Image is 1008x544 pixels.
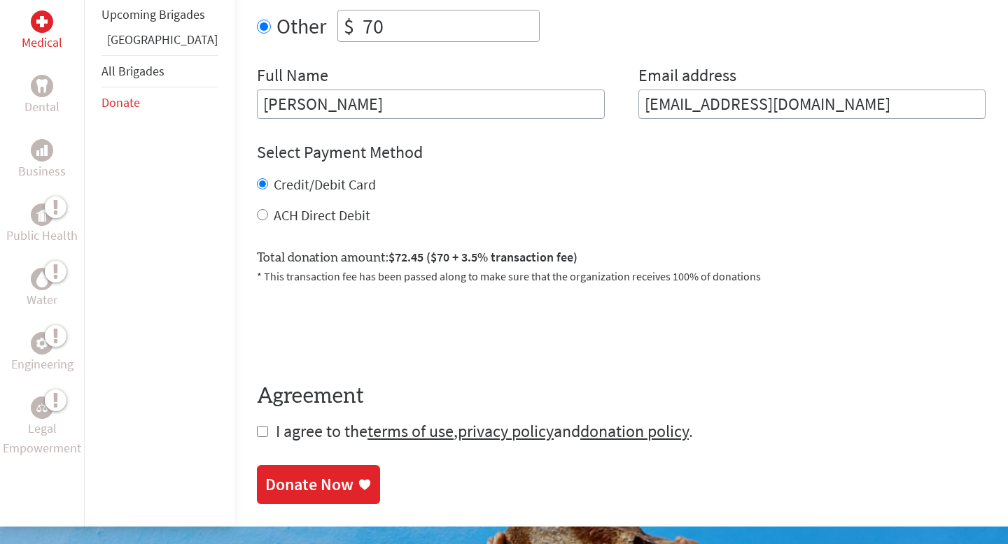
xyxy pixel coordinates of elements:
[36,403,48,412] img: Legal Empowerment
[257,90,605,119] input: Enter Full Name
[24,97,59,117] p: Dental
[274,206,370,224] label: ACH Direct Debit
[31,268,53,290] div: Water
[3,396,81,458] a: Legal EmpowermentLegal Empowerment
[31,10,53,33] div: Medical
[3,419,81,458] p: Legal Empowerment
[388,249,577,265] span: $72.45 ($70 + 3.5% transaction fee)
[31,396,53,419] div: Legal Empowerment
[36,16,48,27] img: Medical
[101,94,140,110] a: Donate
[101,30,218,55] li: Panama
[31,75,53,97] div: Dental
[101,87,218,118] li: Donate
[257,248,577,268] label: Total donation amount:
[31,139,53,162] div: Business
[257,384,986,409] h4: Agreement
[367,420,454,442] a: terms of use
[11,355,73,374] p: Engineering
[101,55,218,87] li: All Brigades
[265,473,353,496] div: Donate Now
[27,268,57,310] a: WaterWater
[276,420,693,442] span: I agree to the , and .
[31,332,53,355] div: Engineering
[36,271,48,287] img: Water
[107,31,218,48] a: [GEOGRAPHIC_DATA]
[101,63,164,79] a: All Brigades
[11,332,73,374] a: EngineeringEngineering
[257,465,380,504] a: Donate Now
[22,33,62,52] p: Medical
[24,75,59,117] a: DentalDental
[31,203,53,226] div: Public Health
[638,90,986,119] input: Your Email
[18,139,66,181] a: BusinessBusiness
[338,10,360,41] div: $
[36,145,48,156] img: Business
[6,226,78,245] p: Public Health
[360,10,539,41] input: Enter Amount
[36,80,48,93] img: Dental
[274,176,376,193] label: Credit/Debit Card
[36,208,48,222] img: Public Health
[638,64,736,90] label: Email address
[101,6,205,22] a: Upcoming Brigades
[458,420,554,442] a: privacy policy
[22,10,62,52] a: MedicalMedical
[276,10,326,42] label: Other
[36,338,48,349] img: Engineering
[580,420,689,442] a: donation policy
[257,301,470,356] iframe: reCAPTCHA
[257,64,328,90] label: Full Name
[18,162,66,181] p: Business
[6,203,78,245] a: Public HealthPublic Health
[257,141,986,164] h4: Select Payment Method
[257,268,986,285] p: * This transaction fee has been passed along to make sure that the organization receives 100% of ...
[27,290,57,310] p: Water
